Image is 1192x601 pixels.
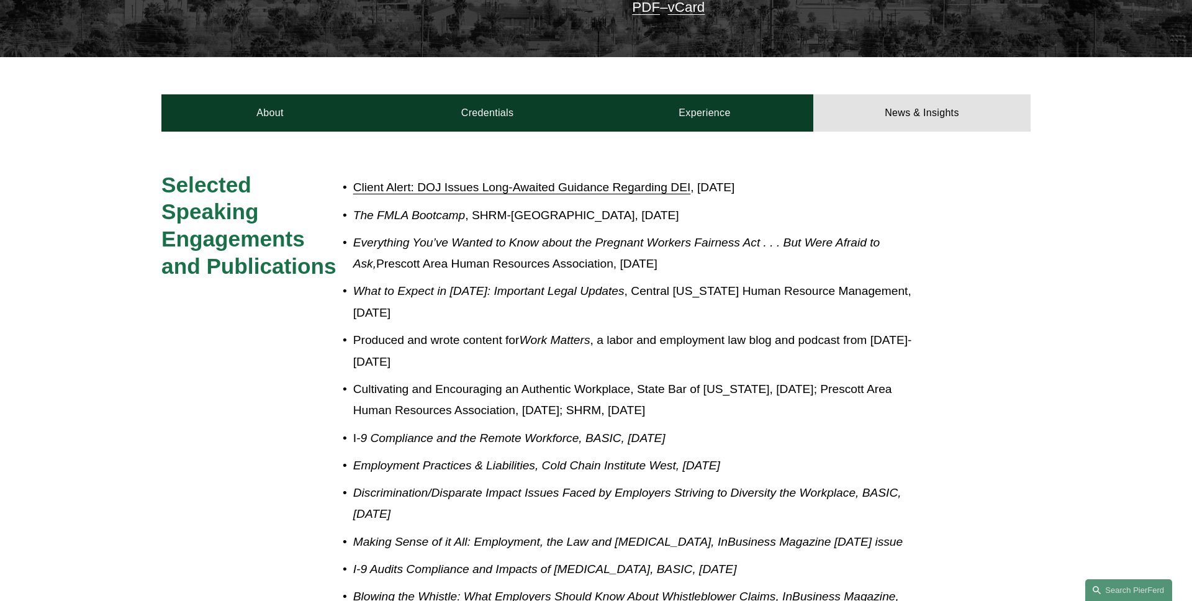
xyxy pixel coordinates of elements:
[353,486,905,521] em: Discrimination/Disparate Impact Issues Faced by Employers Striving to Diversity the Workplace, BA...
[353,428,922,450] p: I
[813,94,1031,132] a: News & Insights
[353,281,922,323] p: , Central [US_STATE] Human Resource Management, [DATE]
[379,94,596,132] a: Credentials
[161,173,336,278] span: Selected Speaking Engagements and Publications
[353,563,737,576] em: I-9 Audits Compliance and Impacts of [MEDICAL_DATA], BASIC, [DATE]
[1085,579,1172,601] a: Search this site
[353,284,625,297] em: What to Expect in [DATE]: Important Legal Updates
[353,330,922,373] p: Produced and wrote content for , a labor and employment law blog and podcast from [DATE]-[DATE]
[353,205,922,227] p: , SHRM-[GEOGRAPHIC_DATA], [DATE]
[356,432,666,445] em: -9 Compliance and the Remote Workforce, BASIC, [DATE]
[161,94,379,132] a: About
[353,236,883,271] em: Everything You’ve Wanted to Know about the Pregnant Workers Fairness Act . . . But Were Afraid to...
[353,232,922,275] p: Prescott Area Human Resources Association, [DATE]
[596,94,813,132] a: Experience
[353,177,922,199] p: , [DATE]
[353,209,466,222] em: The FMLA Bootcamp
[353,379,922,422] p: Cultivating and Encouraging an Authentic Workplace, State Bar of [US_STATE], [DATE]; Prescott Are...
[353,535,903,548] em: Making Sense of it All: Employment, the Law and [MEDICAL_DATA], InBusiness Magazine [DATE] issue
[353,459,720,472] em: Employment Practices & Liabilities, Cold Chain Institute West, [DATE]
[519,333,590,346] em: Work Matters
[353,181,691,194] a: Client Alert: DOJ Issues Long-Awaited Guidance Regarding DEI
